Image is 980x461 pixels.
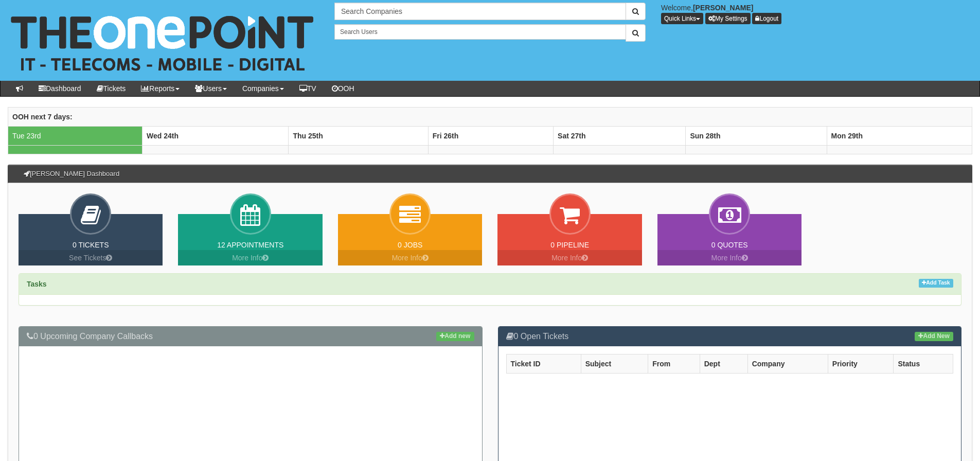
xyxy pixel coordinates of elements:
h3: 0 Open Tickets [506,332,954,341]
a: TV [292,81,324,96]
div: Welcome, [653,3,980,24]
th: Subject [581,354,648,374]
h3: 0 Upcoming Company Callbacks [27,332,474,341]
input: Search Users [334,24,626,40]
strong: Tasks [27,280,47,288]
a: Dashboard [31,81,89,96]
th: Sun 28th [686,126,827,145]
th: Fri 26th [428,126,553,145]
h3: [PERSON_NAME] Dashboard [19,165,124,183]
th: Company [747,354,828,374]
th: Wed 24th [142,126,289,145]
a: More Info [338,250,482,265]
a: 0 Jobs [398,241,422,249]
input: Search Companies [334,3,626,20]
a: Companies [235,81,292,96]
a: Users [187,81,235,96]
a: Logout [752,13,781,24]
th: Ticket ID [506,354,581,374]
b: [PERSON_NAME] [693,4,753,12]
th: Status [894,354,953,374]
a: Add New [915,332,953,341]
a: 0 Tickets [73,241,109,249]
a: Add new [436,332,474,341]
a: 0 Quotes [711,241,748,249]
a: Reports [133,81,187,96]
a: Tickets [89,81,134,96]
a: 0 Pipeline [550,241,589,249]
td: Tue 23rd [8,126,142,145]
a: Add Task [919,279,953,288]
th: From [648,354,700,374]
th: Thu 25th [289,126,428,145]
a: OOH [324,81,362,96]
a: More Info [497,250,642,265]
th: Priority [828,354,894,374]
button: Quick Links [661,13,703,24]
th: Mon 29th [827,126,972,145]
th: Dept [700,354,747,374]
a: More Info [178,250,322,265]
a: 12 Appointments [217,241,283,249]
th: OOH next 7 days: [8,107,972,126]
a: See Tickets [19,250,163,265]
a: My Settings [705,13,751,24]
a: More Info [657,250,801,265]
th: Sat 27th [554,126,686,145]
